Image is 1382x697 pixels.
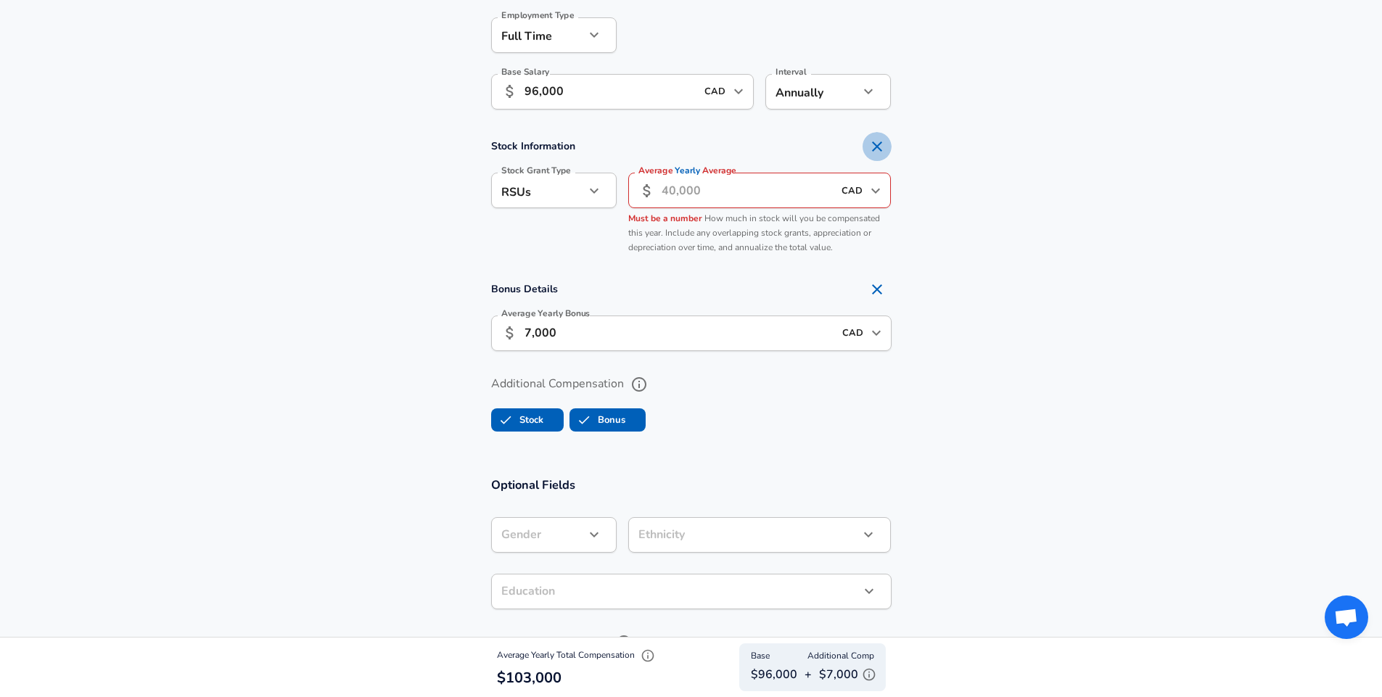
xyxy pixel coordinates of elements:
button: Remove Section [863,275,892,304]
label: Employment Type [501,11,575,20]
label: Stock Grant Type [501,166,571,175]
span: Base [751,649,770,664]
button: Remove Section [863,132,892,161]
input: 40,000 [662,173,834,208]
button: Open [865,181,886,201]
label: Additional Compensation [491,372,892,397]
span: Must be a number [628,213,702,224]
div: RSUs [491,173,585,208]
div: Open chat [1325,595,1368,639]
div: Annually [765,74,859,110]
span: Average Yearly Total Compensation [497,649,659,661]
div: Full Time [491,17,585,53]
button: help [627,372,651,397]
input: 15,000 [525,315,834,351]
input: USD [838,322,867,345]
p: + [805,666,812,683]
label: Base Salary [501,67,549,76]
button: Open [866,323,887,343]
label: Interval [776,67,807,76]
label: Average Average [638,166,736,175]
label: Average Yearly Bonus [501,309,590,318]
h3: Optional Fields [491,477,892,493]
button: Open [728,81,749,102]
button: BonusBonus [569,408,646,432]
button: Explain Additional Compensation [858,664,880,685]
p: $96,000 [751,666,797,683]
label: Quick Select Modifiers [491,630,892,655]
span: Yearly [675,165,700,177]
button: Explain Total Compensation [637,645,659,667]
h4: Bonus Details [491,275,892,304]
span: How much in stock will you be compensated this year. Include any overlapping stock grants, apprec... [628,213,880,253]
button: help [612,630,636,655]
h4: Stock Information [491,132,892,161]
span: Bonus [570,406,598,434]
label: Stock [492,406,543,434]
p: $7,000 [819,664,880,685]
span: Stock [492,406,519,434]
label: Bonus [570,406,625,434]
span: Additional Comp [807,649,874,664]
input: USD [837,179,866,202]
button: StockStock [491,408,564,432]
input: 100,000 [525,74,696,110]
input: USD [700,81,729,103]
